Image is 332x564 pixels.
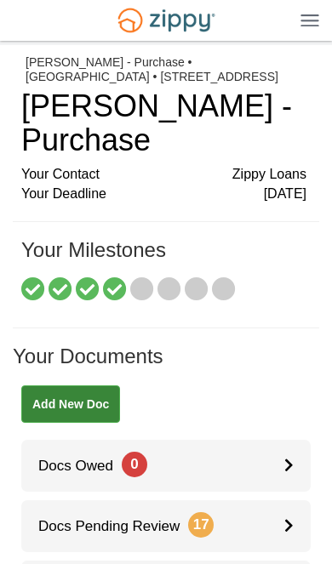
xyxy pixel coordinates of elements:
[26,55,306,84] div: [PERSON_NAME] - Purchase • [GEOGRAPHIC_DATA] • [STREET_ADDRESS]
[21,89,306,157] h1: [PERSON_NAME] - Purchase
[21,185,306,204] div: Your Deadline
[21,385,120,423] a: Add New Doc
[13,345,319,385] h1: Your Documents
[21,440,311,492] a: Docs Owed0
[21,458,147,474] span: Docs Owed
[21,500,311,552] a: Docs Pending Review17
[122,452,147,477] span: 0
[264,185,306,204] span: [DATE]
[232,165,306,185] span: Zippy Loans
[188,512,214,538] span: 17
[301,14,319,26] img: Mobile Dropdown Menu
[21,239,306,278] h1: Your Milestones
[21,165,306,185] div: Your Contact
[21,518,214,534] span: Docs Pending Review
